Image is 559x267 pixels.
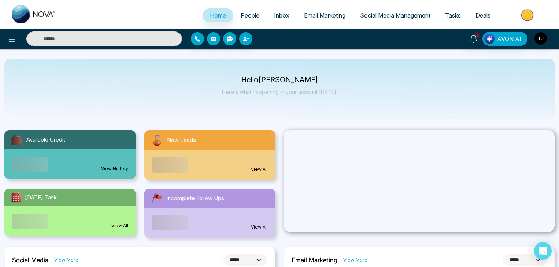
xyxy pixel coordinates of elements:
h2: Email Marketing [292,256,337,264]
span: Incomplete Follow Ups [166,194,224,203]
span: Deals [475,12,490,19]
a: View History [101,165,128,172]
span: Tasks [445,12,461,19]
a: View All [251,224,268,230]
a: View More [343,256,367,263]
span: [DATE] Task [25,193,57,202]
a: 10+ [465,32,482,45]
button: AVON AI [482,32,527,46]
img: Market-place.gif [501,7,555,23]
h2: Social Media [12,256,48,264]
img: newLeads.svg [150,133,164,147]
img: followUps.svg [150,192,163,205]
span: People [241,12,259,19]
a: View All [251,166,268,173]
span: Available Credit [26,136,65,144]
a: Email Marketing [297,8,353,22]
a: New LeadsView All [140,130,280,180]
div: Open Intercom Messenger [534,242,552,260]
span: Email Marketing [304,12,345,19]
span: AVON AI [497,34,521,43]
img: todayTask.svg [10,192,22,203]
a: Tasks [438,8,468,22]
a: Incomplete Follow UpsView All [140,189,280,238]
p: Here's what happening in your account [DATE]. [222,89,337,95]
a: Social Media Management [353,8,438,22]
p: Hello [PERSON_NAME] [222,77,337,83]
span: 10+ [474,32,480,38]
span: Inbox [274,12,289,19]
img: Lead Flow [484,34,495,44]
img: availableCredit.svg [10,133,23,146]
img: User Avatar [534,32,547,45]
a: View All [111,222,128,229]
span: Home [210,12,226,19]
a: Inbox [267,8,297,22]
a: View More [54,256,78,263]
a: Home [203,8,233,22]
span: New Leads [167,136,196,144]
a: People [233,8,267,22]
img: Nova CRM Logo [12,5,56,23]
span: Social Media Management [360,12,430,19]
a: Deals [468,8,498,22]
